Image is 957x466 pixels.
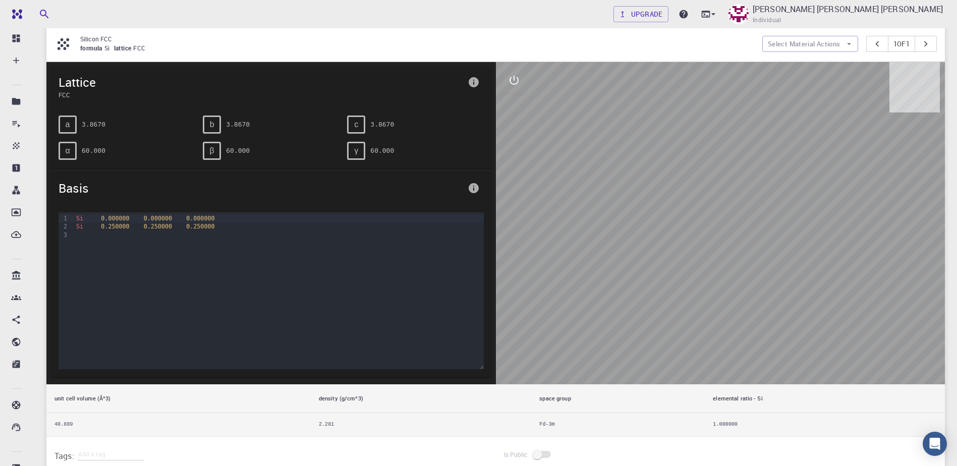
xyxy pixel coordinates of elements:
span: c [354,120,358,129]
th: unit cell volume (Å^3) [46,384,311,413]
button: info [464,72,484,92]
td: Fd-3m [531,413,705,436]
span: Basis [59,180,464,196]
th: elemental ratio - Si [705,384,945,413]
span: γ [354,146,358,155]
span: Is Public [504,450,528,459]
img: logo [8,9,22,19]
button: info [464,178,484,198]
p: Silicon FCC [80,34,754,43]
button: 1of1 [888,36,916,52]
pre: 3.8670 [226,115,250,133]
div: Open Intercom Messenger [923,432,947,456]
th: density (g/cm^3) [311,384,531,413]
pre: 60.000 [226,142,250,159]
td: 1.000000 [705,413,945,436]
span: Si [76,223,83,230]
span: 0.000000 [101,215,129,222]
button: Select Material Actions [762,36,858,52]
th: space group [531,384,705,413]
span: α [65,146,70,155]
div: 3 [59,231,69,239]
h6: Tags: [54,445,78,463]
p: [PERSON_NAME] [PERSON_NAME] [PERSON_NAME] [753,3,943,15]
span: lattice [114,44,134,52]
span: 0.000000 [144,215,172,222]
div: 1 [59,214,69,222]
div: 2 [59,222,69,230]
span: 0.000000 [186,215,214,222]
td: 2.281 [311,413,531,436]
img: Ricardo Antonio Moreno Inzunza [728,4,749,24]
pre: 3.8670 [82,115,105,133]
span: b [210,120,214,129]
span: 0.250000 [101,223,129,230]
input: Add a tag [78,447,144,460]
span: 0.250000 [186,223,214,230]
span: Si [104,44,114,52]
pre: 60.000 [82,142,105,159]
span: formula [80,44,104,52]
td: 40.889 [46,413,311,436]
span: Lattice [59,74,464,90]
span: Si [76,215,83,222]
span: a [66,120,70,129]
span: FCC [59,90,464,99]
div: pager [866,36,937,52]
span: Individual [753,15,781,25]
span: β [210,146,214,155]
span: Soporte [20,7,56,16]
pre: 60.000 [370,142,394,159]
span: FCC [133,44,149,52]
a: Upgrade [613,6,668,22]
pre: 3.8670 [370,115,394,133]
span: 0.250000 [144,223,172,230]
